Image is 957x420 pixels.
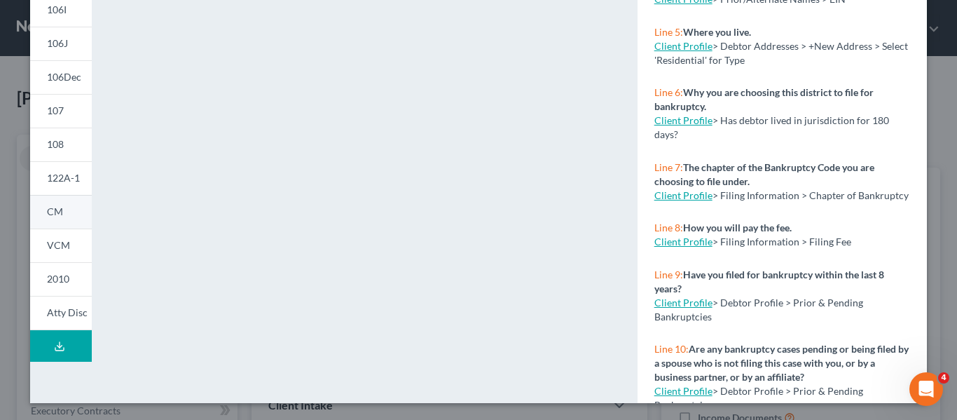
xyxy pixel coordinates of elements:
span: Line 10: [654,343,689,355]
span: Line 9: [654,269,683,280]
strong: The chapter of the Bankruptcy Code you are choosing to file under. [654,161,874,187]
a: 107 [30,94,92,128]
a: Atty Disc [30,296,92,330]
span: CM [47,205,63,217]
span: 106Dec [47,71,81,83]
span: Line 8: [654,222,683,233]
span: Atty Disc [47,306,88,318]
span: > Has debtor lived in jurisdiction for 180 days? [654,114,889,140]
span: Line 7: [654,161,683,173]
span: 2010 [47,273,69,285]
a: CM [30,195,92,229]
span: 4 [938,372,949,384]
strong: How you will pay the fee. [683,222,792,233]
a: 122A-1 [30,161,92,195]
strong: Why you are choosing this district to file for bankruptcy. [654,86,874,112]
iframe: Intercom live chat [909,372,943,406]
a: VCM [30,229,92,262]
a: 108 [30,128,92,161]
span: > Debtor Profile > Prior & Pending Bankruptcies [654,297,863,323]
span: Line 5: [654,26,683,38]
span: Line 6: [654,86,683,98]
span: > Debtor Addresses > +New Address > Select 'Residential' for Type [654,40,908,66]
span: VCM [47,239,70,251]
a: 2010 [30,262,92,296]
a: Client Profile [654,297,712,309]
span: 108 [47,138,64,150]
a: Client Profile [654,236,712,248]
span: > Filing Information > Chapter of Bankruptcy [712,189,909,201]
span: 106J [47,37,68,49]
a: Client Profile [654,114,712,126]
span: > Debtor Profile > Prior & Pending Bankruptcies [654,385,863,411]
span: 106I [47,4,67,15]
span: 122A-1 [47,172,80,184]
a: 106Dec [30,60,92,94]
a: Client Profile [654,189,712,201]
strong: Have you filed for bankruptcy within the last 8 years? [654,269,884,294]
a: Client Profile [654,40,712,52]
strong: Are any bankruptcy cases pending or being filed by a spouse who is not filing this case with you,... [654,343,909,383]
a: Client Profile [654,385,712,397]
span: > Filing Information > Filing Fee [712,236,851,248]
a: 106J [30,27,92,60]
strong: Where you live. [683,26,751,38]
span: 107 [47,104,64,116]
